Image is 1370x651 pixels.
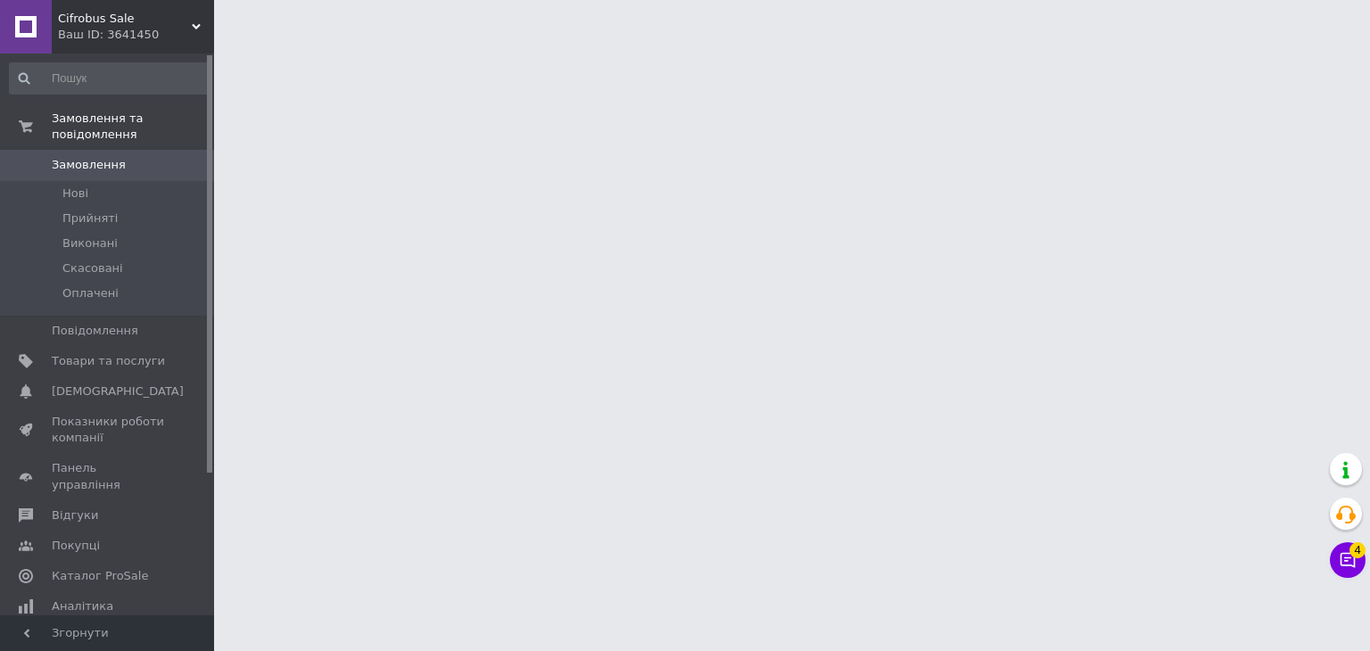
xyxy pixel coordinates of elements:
[9,62,210,95] input: Пошук
[52,323,138,339] span: Повідомлення
[52,157,126,173] span: Замовлення
[52,598,113,614] span: Аналітика
[52,568,148,584] span: Каталог ProSale
[52,111,214,143] span: Замовлення та повідомлення
[62,260,123,276] span: Скасовані
[52,353,165,369] span: Товари та послуги
[62,185,88,202] span: Нові
[1330,542,1366,578] button: Чат з покупцем4
[58,27,214,43] div: Ваш ID: 3641450
[62,235,118,251] span: Виконані
[58,11,192,27] span: Cifrobus Sale
[52,414,165,446] span: Показники роботи компанії
[52,383,184,400] span: [DEMOGRAPHIC_DATA]
[1349,542,1366,558] span: 4
[52,538,100,554] span: Покупці
[52,460,165,492] span: Панель управління
[52,507,98,523] span: Відгуки
[62,210,118,227] span: Прийняті
[62,285,119,301] span: Оплачені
